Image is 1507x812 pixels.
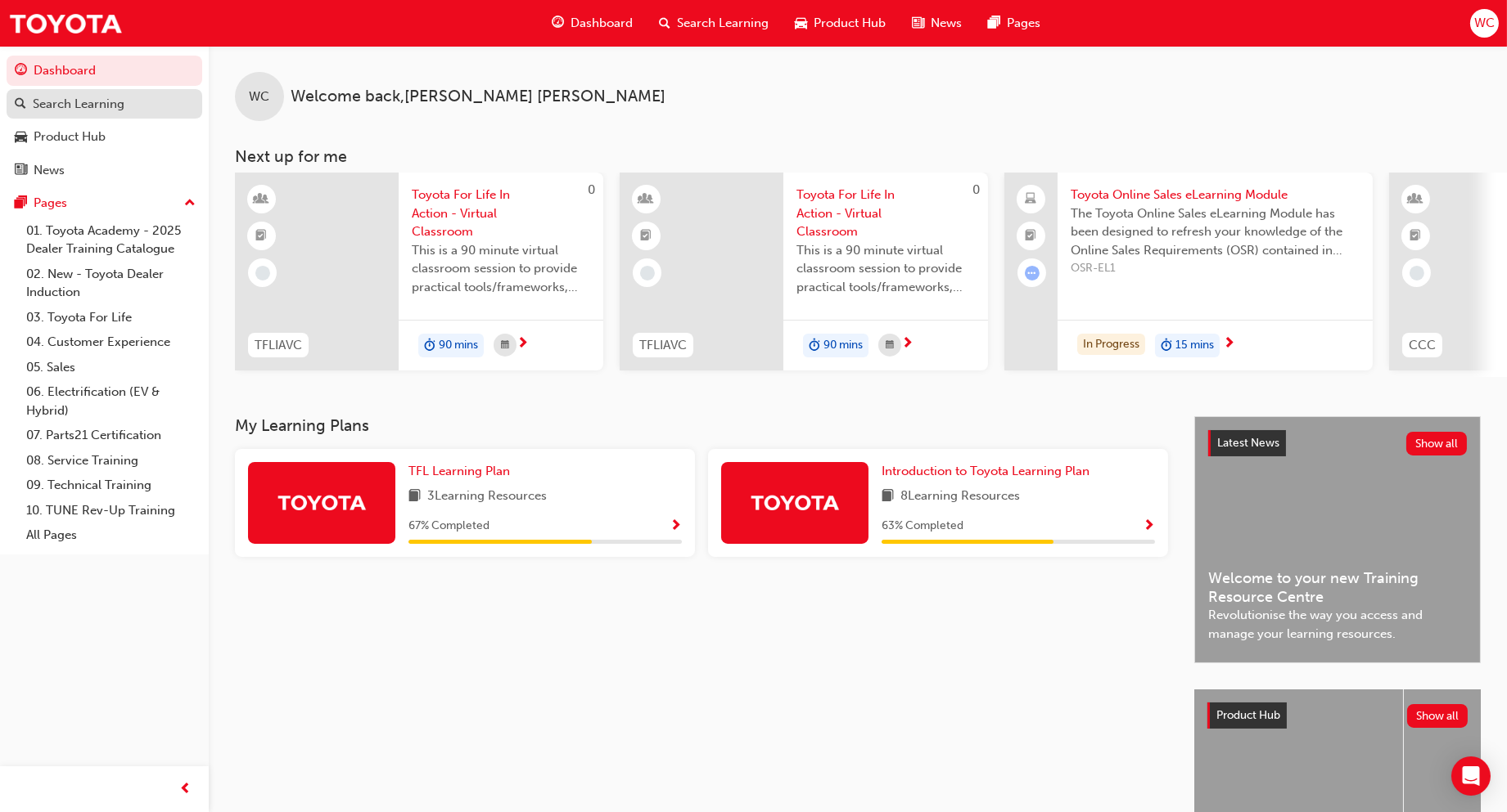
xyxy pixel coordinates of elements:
span: search-icon [15,97,26,112]
button: Show all [1406,432,1468,455]
span: This is a 90 minute virtual classroom session to provide practical tools/frameworks, behaviours a... [412,241,590,297]
span: book-icon [882,487,894,507]
a: Latest NewsShow allWelcome to your new Training Resource CentreRevolutionise the way you access a... [1194,416,1481,663]
div: Pages [34,194,67,213]
a: 05. Sales [20,355,202,380]
img: Trak [277,488,367,517]
span: 90 mins [823,336,863,355]
span: up-icon [184,193,196,214]
span: booktick-icon [641,226,652,247]
span: Search Learning [677,14,769,33]
span: learningRecordVerb_ATTEMPT-icon [1025,266,1040,280]
span: duration-icon [1161,335,1172,357]
a: car-iconProduct Hub [782,7,899,40]
h3: My Learning Plans [235,416,1168,435]
span: search-icon [659,13,670,34]
span: TFL Learning Plan [408,464,510,478]
button: Pages [7,188,202,218]
span: Welcome to your new Training Resource Centre [1208,569,1467,606]
span: Product Hub [1216,708,1280,722]
a: TFL Learning Plan [408,462,517,481]
a: Product Hub [7,122,202,152]
span: learningResourceType_INSTRUCTOR_LED-icon [256,189,268,210]
span: Welcome back , [PERSON_NAME] [PERSON_NAME] [291,87,666,106]
a: Dashboard [7,56,202,86]
span: booktick-icon [1026,226,1037,247]
a: news-iconNews [899,7,975,40]
span: learningRecordVerb_NONE-icon [255,266,270,280]
span: TFLIAVC [639,336,687,355]
span: booktick-icon [1410,226,1422,247]
span: duration-icon [424,335,435,357]
span: booktick-icon [256,226,268,247]
a: guage-iconDashboard [539,7,646,40]
span: Introduction to Toyota Learning Plan [882,464,1090,478]
span: guage-icon [15,64,27,79]
span: WC [250,87,270,106]
span: The Toyota Online Sales eLearning Module has been designed to refresh your knowledge of the Onlin... [1071,204,1360,260]
h3: Next up for me [209,147,1507,166]
span: Toyota Online Sales eLearning Module [1071,186,1360,204]
span: Show Progress [670,519,682,534]
span: 63 % Completed [882,517,963,536]
span: prev-icon [180,779,192,800]
span: Toyota For Life In Action - Virtual Classroom [796,186,975,241]
span: next-icon [901,337,914,352]
span: OSR-EL1 [1071,259,1360,278]
a: 04. Customer Experience [20,330,202,355]
span: book-icon [408,487,421,507]
span: CCC [1409,336,1436,355]
a: 07. Parts21 Certification [20,423,202,448]
a: 06. Electrification (EV & Hybrid) [20,379,202,423]
a: Product HubShow all [1207,702,1468,729]
span: This is a 90 minute virtual classroom session to provide practical tools/frameworks, behaviours a... [796,241,975,297]
button: Show Progress [1143,516,1155,536]
a: 0TFLIAVCToyota For Life In Action - Virtual ClassroomThis is a 90 minute virtual classroom sessio... [620,173,988,370]
img: Trak [750,488,840,517]
span: learningResourceType_INSTRUCTOR_LED-icon [1410,189,1422,210]
a: 03. Toyota For Life [20,305,202,330]
span: guage-icon [552,13,564,34]
a: Introduction to Toyota Learning Plan [882,462,1096,481]
span: 0 [972,182,980,197]
span: WC [1474,14,1495,33]
span: 90 mins [439,336,478,355]
span: Toyota For Life In Action - Virtual Classroom [412,186,590,241]
button: Show all [1407,704,1469,728]
span: Pages [1007,14,1040,33]
a: 10. TUNE Rev-Up Training [20,498,202,523]
a: 08. Service Training [20,448,202,473]
span: news-icon [912,13,924,34]
div: Product Hub [34,128,106,146]
span: pages-icon [988,13,1000,34]
img: Trak [8,5,123,42]
a: pages-iconPages [975,7,1054,40]
span: 8 Learning Resources [900,487,1020,507]
span: Latest News [1217,436,1279,450]
a: 0TFLIAVCToyota For Life In Action - Virtual ClassroomThis is a 90 minute virtual classroom sessio... [235,173,603,370]
div: Search Learning [33,95,124,114]
a: Search Learning [7,89,202,119]
span: calendar-icon [501,335,509,356]
span: car-icon [795,13,807,34]
a: 02. New - Toyota Dealer Induction [20,262,202,305]
span: 3 Learning Resources [427,487,547,507]
button: DashboardSearch LearningProduct HubNews [7,52,202,188]
a: 09. Technical Training [20,473,202,498]
span: 15 mins [1175,336,1214,355]
a: All Pages [20,523,202,548]
a: Toyota Online Sales eLearning ModuleThe Toyota Online Sales eLearning Module has been designed to... [1004,173,1373,370]
a: News [7,155,202,186]
span: duration-icon [809,335,820,357]
span: laptop-icon [1026,189,1037,210]
span: Product Hub [814,14,886,33]
button: WC [1470,9,1499,38]
span: learningRecordVerb_NONE-icon [640,266,655,280]
span: Dashboard [571,14,633,33]
span: learningResourceType_INSTRUCTOR_LED-icon [641,189,652,210]
span: News [931,14,962,33]
span: car-icon [15,130,27,145]
span: 0 [588,182,595,197]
